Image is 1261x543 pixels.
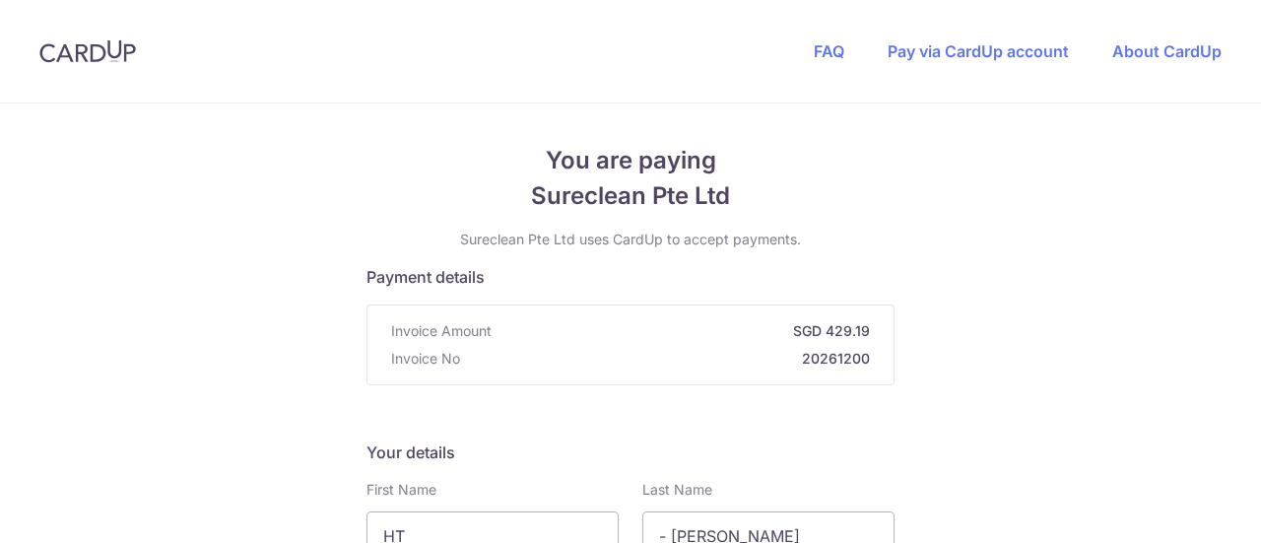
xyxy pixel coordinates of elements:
[366,178,895,214] span: Sureclean Pte Ltd
[366,265,895,289] h5: Payment details
[366,441,895,464] h5: Your details
[499,321,870,341] strong: SGD 429.19
[468,349,870,369] strong: 20261200
[39,39,136,63] img: CardUp
[391,349,460,369] span: Invoice No
[391,321,492,341] span: Invoice Amount
[366,230,895,249] p: Sureclean Pte Ltd uses CardUp to accept payments.
[1112,41,1222,61] a: About CardUp
[814,41,844,61] a: FAQ
[888,41,1069,61] a: Pay via CardUp account
[366,143,895,178] span: You are paying
[366,480,436,500] label: First Name
[1135,484,1241,533] iframe: Opens a widget where you can find more information
[642,480,712,500] label: Last Name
